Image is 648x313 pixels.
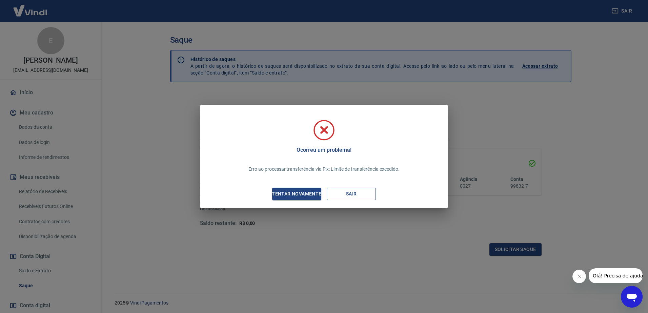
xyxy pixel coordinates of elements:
span: Olá! Precisa de ajuda? [4,5,57,10]
iframe: Mensagem da empresa [589,268,643,283]
div: Tentar novamente [264,190,329,198]
iframe: Fechar mensagem [572,270,586,283]
iframe: Botão para abrir a janela de mensagens [621,286,643,308]
button: Tentar novamente [272,188,321,200]
button: Sair [327,188,376,200]
h5: Ocorreu um problema! [297,147,351,153]
p: Erro ao processar transferência via Pix: Limite de transferência excedido. [248,166,399,173]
